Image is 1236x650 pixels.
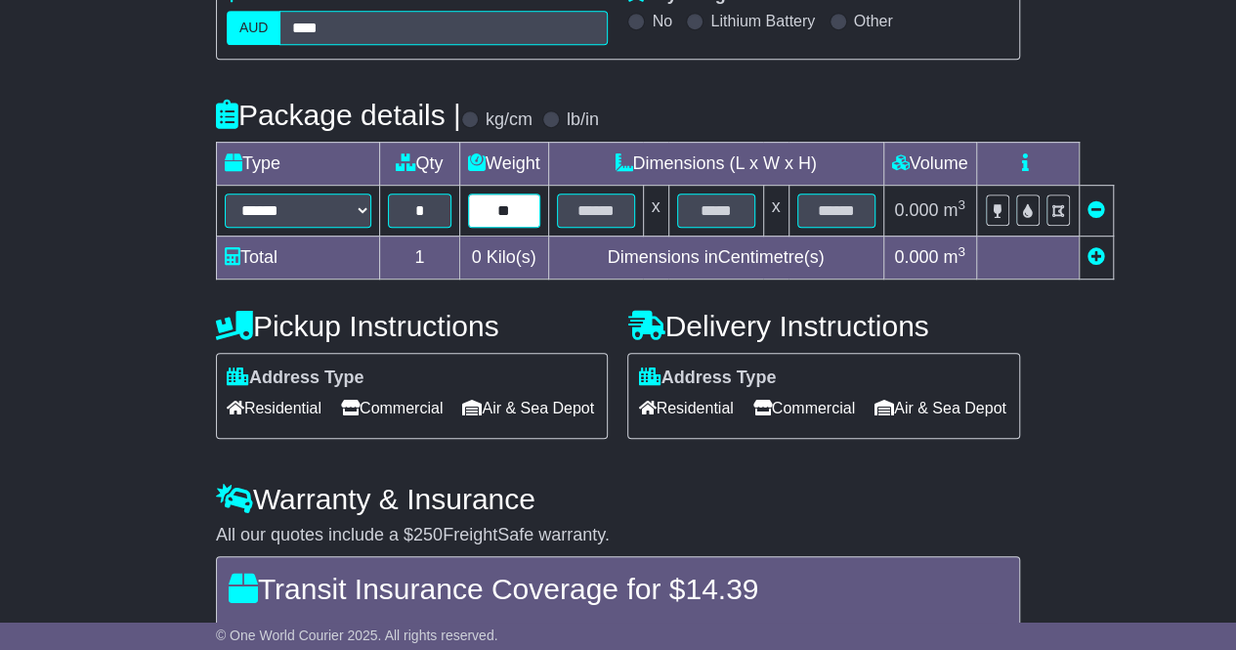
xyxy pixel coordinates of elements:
[459,236,548,279] td: Kilo(s)
[894,247,938,267] span: 0.000
[627,310,1020,342] h4: Delivery Instructions
[216,99,461,131] h4: Package details |
[958,197,965,212] sup: 3
[763,185,788,236] td: x
[567,109,599,131] label: lb/in
[227,393,321,423] span: Residential
[216,310,609,342] h4: Pickup Instructions
[943,247,965,267] span: m
[1087,200,1105,220] a: Remove this item
[216,525,1020,546] div: All our quotes include a $ FreightSafe warranty.
[548,236,883,279] td: Dimensions in Centimetre(s)
[958,244,965,259] sup: 3
[341,393,443,423] span: Commercial
[227,368,364,389] label: Address Type
[638,368,776,389] label: Address Type
[216,628,498,643] span: © One World Courier 2025. All rights reserved.
[462,393,594,423] span: Air & Sea Depot
[883,142,976,185] td: Volume
[472,247,482,267] span: 0
[216,483,1020,515] h4: Warranty & Insurance
[486,109,533,131] label: kg/cm
[854,12,893,30] label: Other
[710,12,815,30] label: Lithium Battery
[874,393,1006,423] span: Air & Sea Depot
[643,185,668,236] td: x
[459,142,548,185] td: Weight
[229,573,1007,605] h4: Transit Insurance Coverage for $
[638,393,733,423] span: Residential
[379,236,459,279] td: 1
[652,12,671,30] label: No
[216,236,379,279] td: Total
[894,200,938,220] span: 0.000
[413,525,443,544] span: 250
[943,200,965,220] span: m
[379,142,459,185] td: Qty
[216,142,379,185] td: Type
[1087,247,1105,267] a: Add new item
[548,142,883,185] td: Dimensions (L x W x H)
[685,573,758,605] span: 14.39
[753,393,855,423] span: Commercial
[227,11,281,45] label: AUD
